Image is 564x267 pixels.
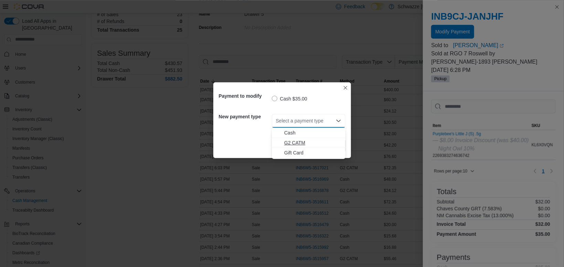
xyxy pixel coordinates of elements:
input: Accessible screen reader label [276,117,277,125]
button: Gift Card [272,148,345,158]
span: G2 CATM [284,139,341,146]
h5: Payment to modify [219,89,270,103]
h5: New payment type [219,110,270,124]
span: Cash [284,129,341,136]
span: Gift Card [284,149,341,156]
button: Close list of options [336,118,341,124]
label: Cash $35.00 [272,95,307,103]
button: Closes this modal window [341,84,350,92]
div: Choose from the following options [272,128,345,158]
button: G2 CATM [272,138,345,148]
button: Cash [272,128,345,138]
